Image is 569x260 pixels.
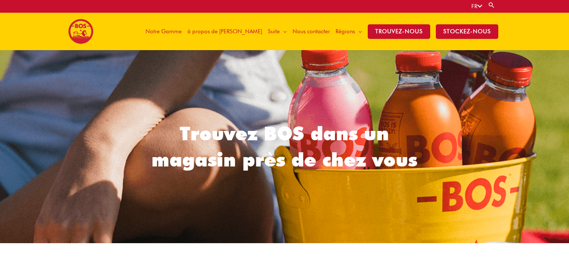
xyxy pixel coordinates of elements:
span: Suite [268,20,280,43]
h1: Trouvez BOS dans un magasin près de chez vous [135,120,434,173]
span: TROUVEZ-NOUS [368,24,430,39]
span: Régions [336,20,355,43]
span: Nous contacter [293,20,330,43]
a: Régions [333,13,365,50]
span: Notre Gamme [146,20,182,43]
a: Search button [488,1,495,9]
img: BOS logo finals-200px [68,19,94,44]
a: Suite [265,13,290,50]
a: stockez-nous [433,13,501,50]
span: stockez-nous [436,24,498,39]
a: TROUVEZ-NOUS [365,13,433,50]
span: à propos de [PERSON_NAME] [187,20,262,43]
a: FR [471,3,482,10]
a: Notre Gamme [143,13,184,50]
a: Nous contacter [290,13,333,50]
a: à propos de [PERSON_NAME] [184,13,265,50]
nav: Site Navigation [137,13,501,50]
